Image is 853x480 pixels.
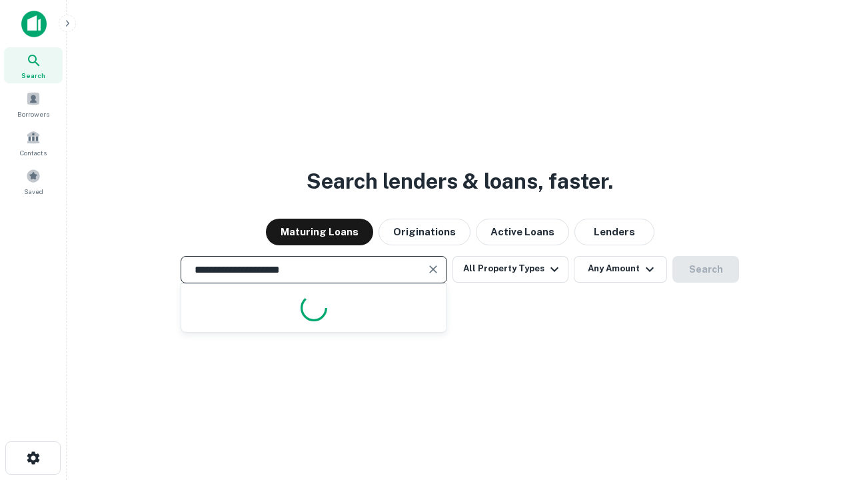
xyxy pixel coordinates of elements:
[574,256,667,283] button: Any Amount
[452,256,568,283] button: All Property Types
[574,219,654,245] button: Lenders
[17,109,49,119] span: Borrowers
[307,165,613,197] h3: Search lenders & loans, faster.
[4,86,63,122] a: Borrowers
[4,47,63,83] a: Search
[424,260,442,279] button: Clear
[4,125,63,161] a: Contacts
[379,219,470,245] button: Originations
[20,147,47,158] span: Contacts
[24,186,43,197] span: Saved
[21,11,47,37] img: capitalize-icon.png
[4,163,63,199] a: Saved
[786,373,853,437] iframe: Chat Widget
[21,70,45,81] span: Search
[476,219,569,245] button: Active Loans
[266,219,373,245] button: Maturing Loans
